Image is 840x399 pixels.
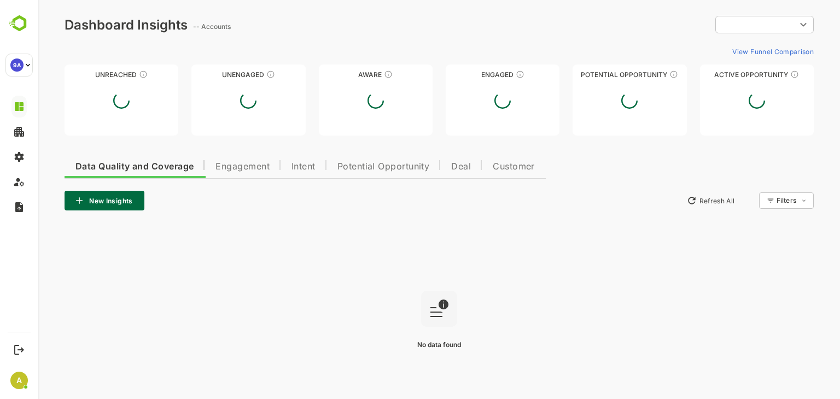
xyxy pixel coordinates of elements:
div: Unreached [26,71,140,79]
span: No data found [379,341,423,349]
img: BambooboxLogoMark.f1c84d78b4c51b1a7b5f700c9845e183.svg [5,13,33,34]
div: Filters [738,196,758,204]
div: Unengaged [153,71,267,79]
ag: -- Accounts [155,22,196,31]
div: 9A [10,58,24,72]
span: Potential Opportunity [299,162,392,171]
button: View Funnel Comparison [690,43,775,60]
div: These accounts have just entered the buying cycle and need further nurturing [346,70,354,79]
div: Engaged [407,71,521,79]
div: A [10,372,28,389]
button: Refresh All [644,192,701,209]
div: ​ [677,15,775,34]
span: Deal [413,162,433,171]
span: Intent [253,162,277,171]
button: Logout [11,342,26,357]
div: Filters [737,191,775,210]
div: Dashboard Insights [26,17,149,33]
div: These accounts have not shown enough engagement and need nurturing [228,70,237,79]
button: New Insights [26,191,106,210]
div: Aware [281,71,394,79]
div: These accounts are MQAs and can be passed on to Inside Sales [631,70,640,79]
div: These accounts are warm, further nurturing would qualify them to MQAs [477,70,486,79]
div: Active Opportunity [662,71,775,79]
span: Data Quality and Coverage [37,162,155,171]
div: These accounts have not been engaged with for a defined time period [101,70,109,79]
div: These accounts have open opportunities which might be at any of the Sales Stages [752,70,761,79]
span: Engagement [177,162,231,171]
div: Potential Opportunity [534,71,648,79]
span: Customer [454,162,497,171]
